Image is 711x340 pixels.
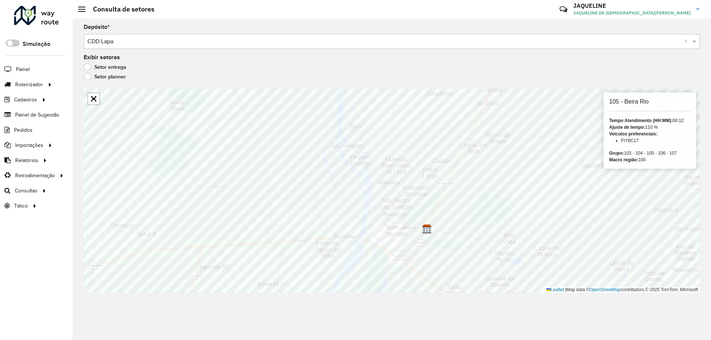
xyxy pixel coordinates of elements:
label: Setor planner [84,73,126,80]
h6: 105 - Beira Rio [609,98,691,105]
label: Simulação [23,40,50,48]
strong: Ajuste de tempo: [609,125,645,130]
h3: JAQUELINE [573,2,691,9]
label: Setor entrega [84,63,126,71]
span: Painel de Sugestão [15,111,59,119]
span: Roteirizador [15,81,43,88]
span: Relatórios [15,156,38,164]
label: Depósito [84,23,110,31]
span: Pedidos [14,126,33,134]
span: Cadastros [14,96,37,104]
a: Leaflet [546,287,564,292]
span: | [565,287,566,292]
div: 00:12 [609,117,691,124]
span: Painel [16,65,30,73]
span: Consultas [15,187,37,195]
span: Retroalimentação [15,172,55,179]
strong: Tempo Atendimento (HH:MM): [609,118,672,123]
div: Map data © contributors,© 2025 TomTom, Microsoft [544,287,700,293]
a: OpenStreetMap [590,287,621,292]
strong: Grupo: [609,151,624,156]
div: 100 [609,156,691,163]
div: 110 % [609,124,691,131]
span: Tático [14,202,28,210]
span: JAQUELINE DE [DEMOGRAPHIC_DATA][PERSON_NAME] [573,10,691,16]
strong: Veículos preferenciais: [609,131,658,137]
a: Abrir mapa em tela cheia [88,93,99,104]
li: FIY8C17 [621,137,691,144]
strong: Macro região: [609,157,638,162]
span: Importações [15,141,43,149]
label: Exibir setores [84,53,120,62]
span: Clear all [684,37,691,46]
a: Contato Rápido [555,1,571,17]
h2: Consulta de setores [86,5,154,13]
div: 103 - 104 - 105 - 106 - 107 [609,150,691,156]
